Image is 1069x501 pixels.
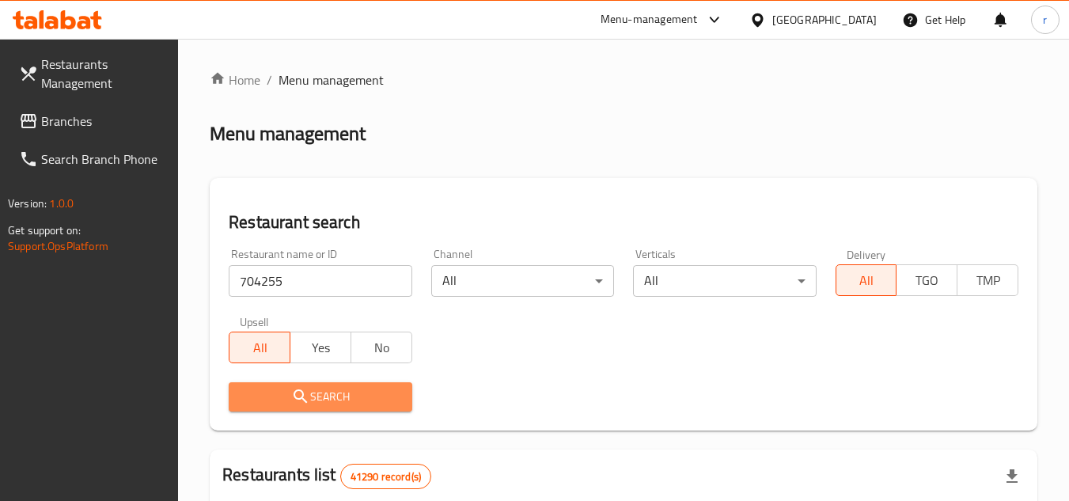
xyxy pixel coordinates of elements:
[843,269,891,292] span: All
[847,249,886,260] label: Delivery
[241,387,399,407] span: Search
[1043,11,1047,28] span: r
[41,150,166,169] span: Search Branch Phone
[49,193,74,214] span: 1.0.0
[267,70,272,89] li: /
[229,265,411,297] input: Search for restaurant name or ID..
[229,211,1018,234] h2: Restaurant search
[358,336,406,359] span: No
[229,382,411,412] button: Search
[210,70,260,89] a: Home
[341,469,430,484] span: 41290 record(s)
[340,464,431,489] div: Total records count
[279,70,384,89] span: Menu management
[633,265,816,297] div: All
[8,236,108,256] a: Support.OpsPlatform
[41,112,166,131] span: Branches
[297,336,345,359] span: Yes
[772,11,877,28] div: [GEOGRAPHIC_DATA]
[896,264,957,296] button: TGO
[601,10,698,29] div: Menu-management
[431,265,614,297] div: All
[6,102,179,140] a: Branches
[41,55,166,93] span: Restaurants Management
[993,457,1031,495] div: Export file
[903,269,951,292] span: TGO
[236,336,284,359] span: All
[964,269,1012,292] span: TMP
[8,220,81,241] span: Get support on:
[229,332,290,363] button: All
[8,193,47,214] span: Version:
[240,316,269,327] label: Upsell
[222,463,431,489] h2: Restaurants list
[210,70,1037,89] nav: breadcrumb
[836,264,897,296] button: All
[210,121,366,146] h2: Menu management
[290,332,351,363] button: Yes
[6,45,179,102] a: Restaurants Management
[351,332,412,363] button: No
[6,140,179,178] a: Search Branch Phone
[957,264,1018,296] button: TMP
